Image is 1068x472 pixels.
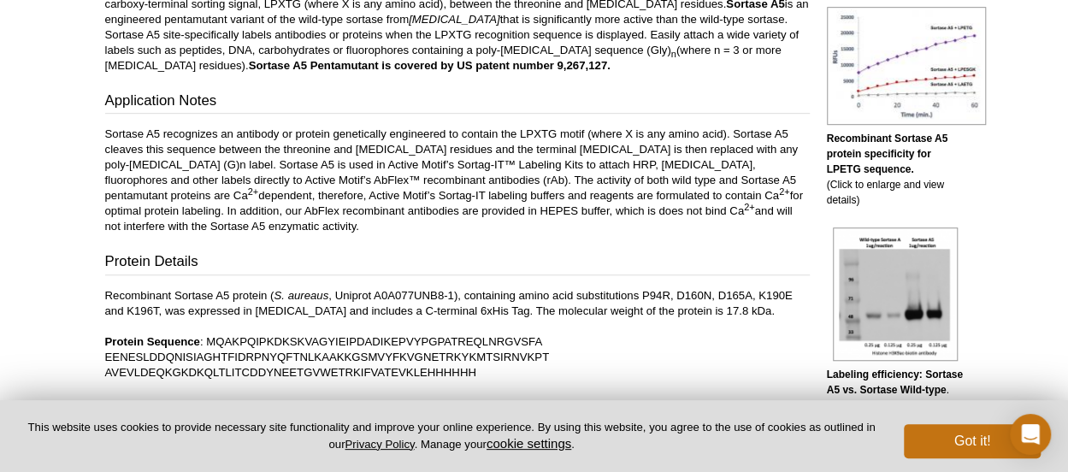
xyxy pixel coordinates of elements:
i: [MEDICAL_DATA] [409,13,500,26]
p: (Click to enlarge and view details) [827,131,964,208]
i: S. aureaus [274,289,328,302]
h3: References [105,397,810,421]
button: Got it! [904,424,1041,458]
img: Recombinant Sortase A5 protein specificity for LPETG sequence. [827,7,986,125]
div: Open Intercom Messenger [1010,414,1051,455]
p: Recombinant Sortase A5 protein ( , Uniprot A0A077UNB8-1), containing amino acid substitutions P94... [105,288,810,381]
a: Privacy Policy [345,438,414,451]
b: Recombinant Sortase A5 protein specificity for LPETG sequence. [827,133,948,175]
p: Sortase A5 recognizes an antibody or protein genetically engineered to contain the LPXTG motif (w... [105,127,810,234]
button: cookie settings [487,436,571,451]
sup: 2+ [248,186,259,197]
p: This website uses cookies to provide necessary site functionality and improve your online experie... [27,420,876,452]
img: Labeling efficiency: Sortase A5 vs. Sortase Wild-type. [833,227,958,361]
h3: Application Notes [105,91,810,115]
b: Protein Sequence [105,335,200,348]
p: . (Click to enlarge and view details). [827,367,964,428]
h3: Protein Details [105,251,810,275]
b: Labeling efficiency: Sortase A5 vs. Sortase Wild-type [827,369,963,396]
sub: n [671,49,676,59]
sup: 2+ [744,202,755,212]
strong: Sortase A5 Pentamutant is covered by US patent number 9,267,127. [249,59,611,72]
sup: 2+ [779,186,790,197]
